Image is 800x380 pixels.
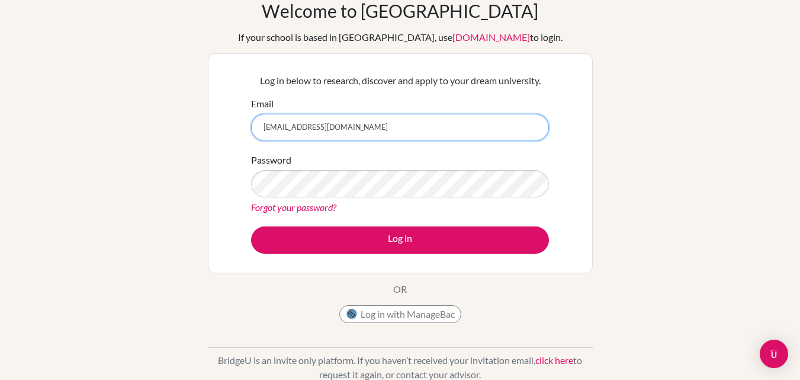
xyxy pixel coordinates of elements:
p: OR [393,282,407,296]
div: If your school is based in [GEOGRAPHIC_DATA], use to login. [238,30,563,44]
div: Open Intercom Messenger [760,340,788,368]
a: click here [535,355,573,366]
a: Forgot your password? [251,202,336,213]
label: Email [251,97,274,111]
a: [DOMAIN_NAME] [452,31,530,43]
button: Log in [251,226,549,254]
p: Log in below to research, discover and apply to your dream university. [251,74,549,88]
label: Password [251,153,291,167]
button: Log in with ManageBac [339,305,461,323]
